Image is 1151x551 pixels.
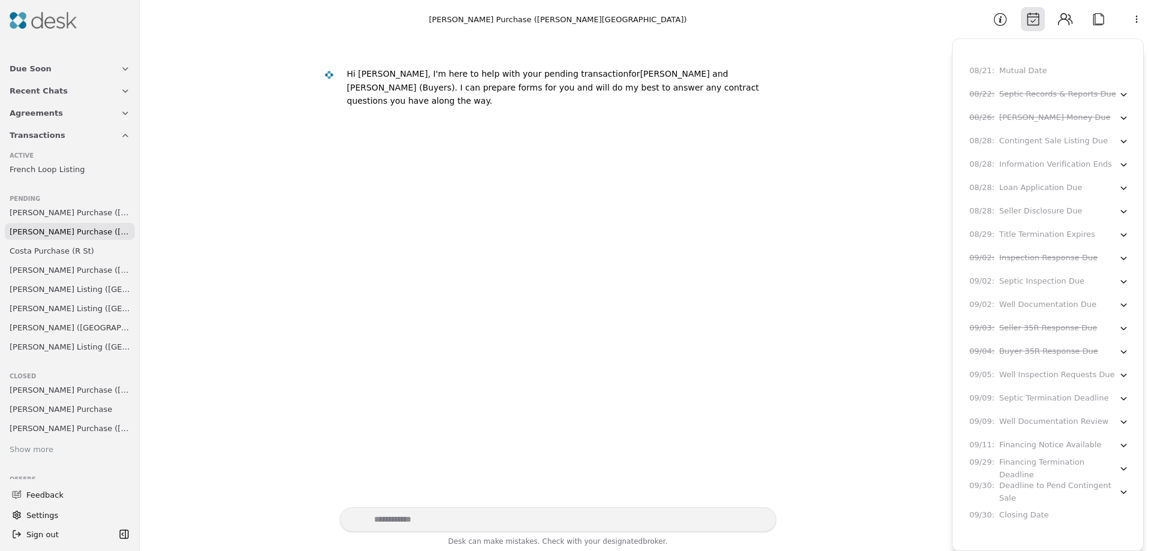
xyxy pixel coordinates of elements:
[965,83,1134,106] button: 08/22:Septic Records & Reports Due
[999,299,1096,311] div: Well Documentation Due
[5,484,130,505] button: Feedback
[999,205,1083,218] div: Seller Disclosure Due
[965,317,1134,339] button: 09/03:Seller 35R Response Due
[999,480,1119,505] div: Deadline to Pend Contingent Sale
[965,130,1134,152] button: 08/28:Contingent Sale Listing Due
[10,62,52,75] span: Due Soon
[965,270,1134,293] button: 09/02:Septic Inspection Due
[969,205,995,218] div: 08/28 :
[999,392,1109,405] div: Septic Termination Deadline
[10,302,130,315] span: [PERSON_NAME] Listing ([GEOGRAPHIC_DATA])
[10,151,130,161] div: Active
[999,65,1047,77] div: Mutual Date
[965,247,1134,269] button: 09/02:Inspection Response Due
[999,509,1049,522] div: Closing Date
[10,107,63,119] span: Agreements
[999,275,1084,288] div: Septic Inspection Due
[7,505,132,525] button: Settings
[347,69,629,79] div: Hi [PERSON_NAME], I'm here to help with your pending transaction
[969,112,995,124] div: 08/26 :
[999,415,1108,428] div: Well Documentation Review
[999,158,1112,171] div: Information Verification Ends
[965,411,1134,433] button: 09/09:Well Documentation Review
[969,299,995,311] div: 09/02 :
[10,245,94,257] span: Costa Purchase (R St)
[965,294,1134,316] button: 09/02:Well Documentation Due
[965,153,1134,176] button: 08/28:Information Verification Ends
[10,225,130,238] span: [PERSON_NAME] Purchase ([PERSON_NAME][GEOGRAPHIC_DATA])
[10,129,65,141] span: Transactions
[429,13,686,26] div: [PERSON_NAME] Purchase ([PERSON_NAME][GEOGRAPHIC_DATA])
[999,112,1111,124] div: [PERSON_NAME] Money Due
[2,80,137,102] button: Recent Chats
[965,387,1134,410] button: 09/09:Septic Termination Deadline
[347,67,767,108] div: [PERSON_NAME] and [PERSON_NAME] (Buyers)
[965,434,1134,456] button: 09/11:Financing Notice Available
[10,475,130,484] div: Offers
[10,163,85,176] span: French Loop Listing
[969,135,995,147] div: 08/28 :
[2,124,137,146] button: Transactions
[10,264,130,276] span: [PERSON_NAME] Purchase ([GEOGRAPHIC_DATA])
[999,228,1095,241] div: Title Termination Expires
[999,252,1098,264] div: Inspection Response Due
[10,206,130,219] span: [PERSON_NAME] Purchase ([GEOGRAPHIC_DATA])
[10,341,130,353] span: [PERSON_NAME] Listing ([GEOGRAPHIC_DATA])
[10,85,68,97] span: Recent Chats
[969,182,995,194] div: 08/28 :
[999,456,1119,481] div: Financing Termination Deadline
[999,369,1115,381] div: Well Inspection Requests Due
[10,372,130,381] div: Closed
[965,177,1134,199] button: 08/28:Loan Application Due
[969,392,995,405] div: 09/09 :
[10,194,130,204] div: Pending
[999,439,1101,451] div: Financing Notice Available
[969,345,995,358] div: 09/04 :
[340,507,776,532] textarea: Write your prompt here
[965,457,1134,480] button: 09/29:Financing Termination Deadline
[969,509,995,522] div: 09/30 :
[969,439,995,451] div: 09/11 :
[2,102,137,124] button: Agreements
[999,88,1116,101] div: Septic Records & Reports Due
[324,70,334,80] img: Desk
[969,158,995,171] div: 08/28 :
[7,525,116,544] button: Sign out
[965,364,1134,386] button: 09/05:Well Inspection Requests Due
[969,480,995,492] div: 09/30 :
[965,481,1134,503] button: 09/30:Deadline to Pend Contingent Sale
[965,107,1134,129] button: 08/26:[PERSON_NAME] Money Due
[969,275,995,288] div: 09/02 :
[965,341,1134,363] button: 09/04:Buyer 35R Response Due
[2,58,137,80] button: Due Soon
[10,444,53,456] div: Show more
[26,489,123,501] span: Feedback
[10,422,130,435] span: [PERSON_NAME] Purchase ([PERSON_NAME][GEOGRAPHIC_DATA][PERSON_NAME])
[26,528,59,541] span: Sign out
[969,65,995,77] div: 08/21 :
[999,345,1098,358] div: Buyer 35R Response Due
[10,12,77,29] img: Desk
[965,200,1134,222] button: 08/28:Seller Disclosure Due
[969,228,995,241] div: 08/29 :
[10,283,130,296] span: [PERSON_NAME] Listing ([GEOGRAPHIC_DATA])
[999,182,1082,194] div: Loan Application Due
[26,509,58,522] span: Settings
[969,322,995,335] div: 09/03 :
[969,415,995,428] div: 09/09 :
[969,369,995,381] div: 09/05 :
[965,224,1134,246] button: 08/29:Title Termination Expires
[602,537,643,546] span: designated
[969,88,995,101] div: 08/22 :
[10,403,112,415] span: [PERSON_NAME] Purchase
[10,321,130,334] span: [PERSON_NAME] ([GEOGRAPHIC_DATA])
[628,69,640,79] div: for
[347,83,760,106] div: . I can prepare forms for you and will do my best to answer any contract questions you have along...
[999,322,1097,335] div: Seller 35R Response Due
[965,60,1134,82] button: 08/21:Mutual Date
[969,252,995,264] div: 09/02 :
[340,535,776,551] div: Desk can make mistakes. Check with your broker.
[969,456,995,469] div: 09/29 :
[999,135,1108,147] div: Contingent Sale Listing Due
[10,384,130,396] span: [PERSON_NAME] Purchase ([US_STATE] Rd)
